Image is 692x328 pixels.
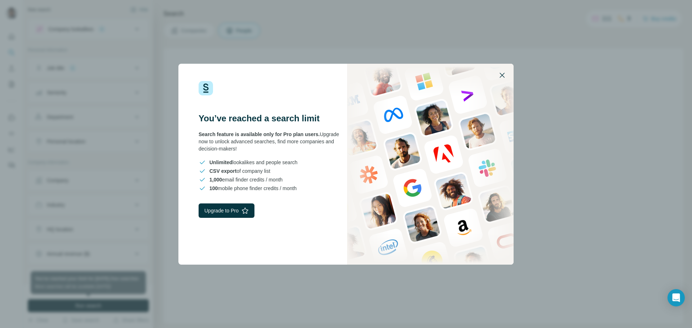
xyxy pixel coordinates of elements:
span: email finder credits / month [209,176,283,183]
img: Surfe Stock Photo - showing people and technologies [347,64,514,265]
img: Surfe Logo [199,81,213,95]
span: Search feature is available only for Pro plan users. [199,131,320,137]
span: CSV export [209,168,236,174]
span: mobile phone finder credits / month [209,185,297,192]
div: Upgrade now to unlock advanced searches, find more companies and decision-makers! [199,131,346,152]
span: Unlimited [209,159,232,165]
span: of company list [209,167,270,175]
div: Open Intercom Messenger [667,289,685,306]
button: Upgrade to Pro [199,203,254,218]
h3: You’ve reached a search limit [199,113,346,124]
span: 100 [209,185,218,191]
span: lookalikes and people search [209,159,297,166]
span: 1,000 [209,177,222,183]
